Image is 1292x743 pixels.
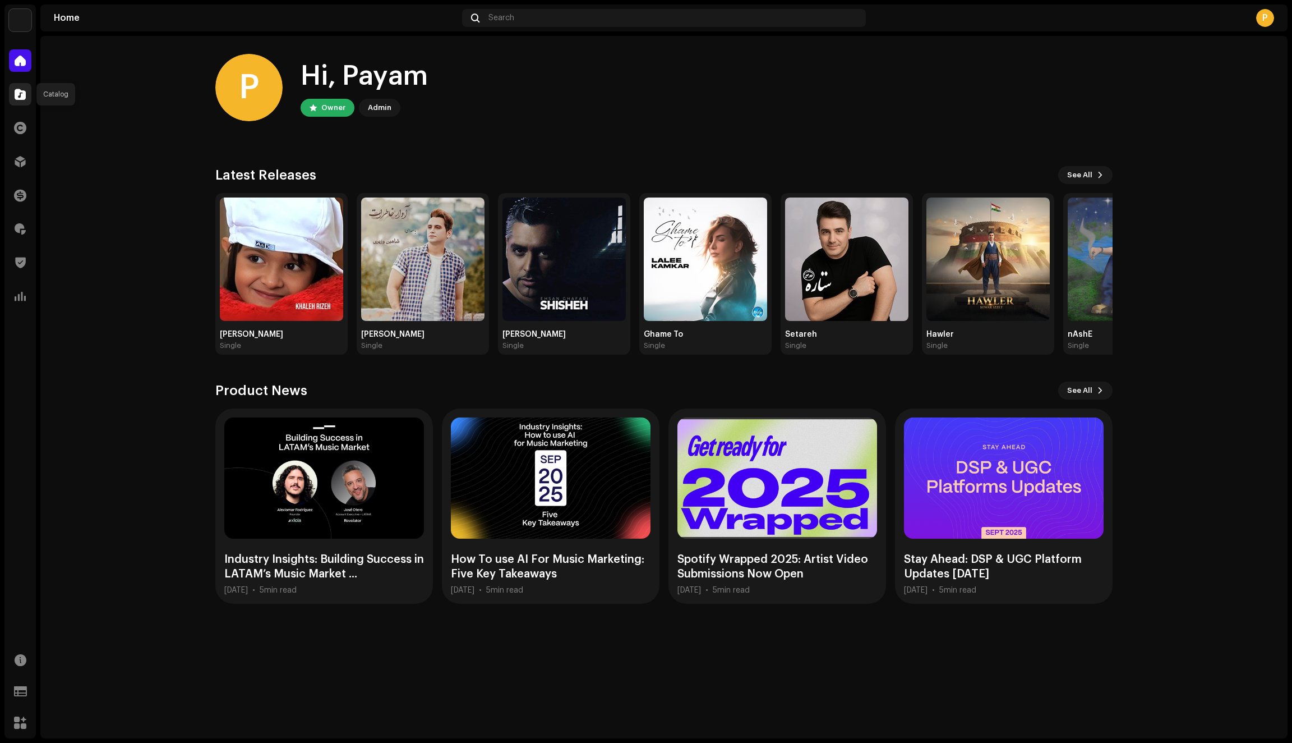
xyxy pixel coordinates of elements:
[488,13,514,22] span: Search
[264,586,297,594] span: min read
[705,586,708,595] div: •
[479,586,482,595] div: •
[932,586,935,595] div: •
[926,341,948,350] div: Single
[1067,164,1092,186] span: See All
[644,341,665,350] div: Single
[368,101,391,114] div: Admin
[713,586,750,595] div: 5
[939,586,976,595] div: 5
[717,586,750,594] span: min read
[785,330,908,339] div: Setareh
[486,586,523,595] div: 5
[502,341,524,350] div: Single
[9,9,31,31] img: 6dfc84ee-69e5-4cae-a1fb-b2a148a81d2f
[644,198,767,321] img: e2985c3f-522c-4978-a754-897e97069465
[361,341,382,350] div: Single
[54,13,458,22] div: Home
[1058,382,1113,400] button: See All
[301,58,428,94] div: Hi, Payam
[904,586,928,595] div: [DATE]
[1068,198,1191,321] img: 8da29049-5b6c-4972-a8b8-19ea2bf6e86c
[451,586,474,595] div: [DATE]
[220,330,343,339] div: [PERSON_NAME]
[926,198,1050,321] img: 8a3d4df3-bf09-4611-ae85-da6576ea6e61
[926,330,1050,339] div: Hawler
[1058,166,1113,184] button: See All
[361,330,484,339] div: [PERSON_NAME]
[215,382,307,400] h3: Product News
[785,198,908,321] img: 4b0de38e-2b3e-4714-a2cc-63e4a0fd3bdc
[1068,330,1191,339] div: nAshE
[224,586,248,595] div: [DATE]
[224,552,424,581] div: Industry Insights: Building Success in LATAM’s Music Market ...
[361,198,484,321] img: 4624dfea-c2ec-4700-a0d0-12e012ea3075
[1256,9,1274,27] div: P
[502,330,626,339] div: [PERSON_NAME]
[502,198,626,321] img: 35d35b4d-0623-4464-b299-8a6d8d064e95
[644,330,767,339] div: Ghame To
[220,198,343,321] img: 05f4965e-f23c-441c-b75a-9deece600e11
[260,586,297,595] div: 5
[904,552,1104,581] div: Stay Ahead: DSP & UGC Platform Updates [DATE]
[321,101,345,114] div: Owner
[785,341,806,350] div: Single
[220,341,241,350] div: Single
[1067,379,1092,402] span: See All
[677,552,877,581] div: Spotify Wrapped 2025: Artist Video Submissions Now Open
[944,586,976,594] span: min read
[451,552,650,581] div: How To use AI For Music Marketing: Five Key Takeaways
[1068,341,1089,350] div: Single
[215,54,283,121] div: P
[215,166,316,184] h3: Latest Releases
[252,586,255,595] div: •
[491,586,523,594] span: min read
[677,586,701,595] div: [DATE]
